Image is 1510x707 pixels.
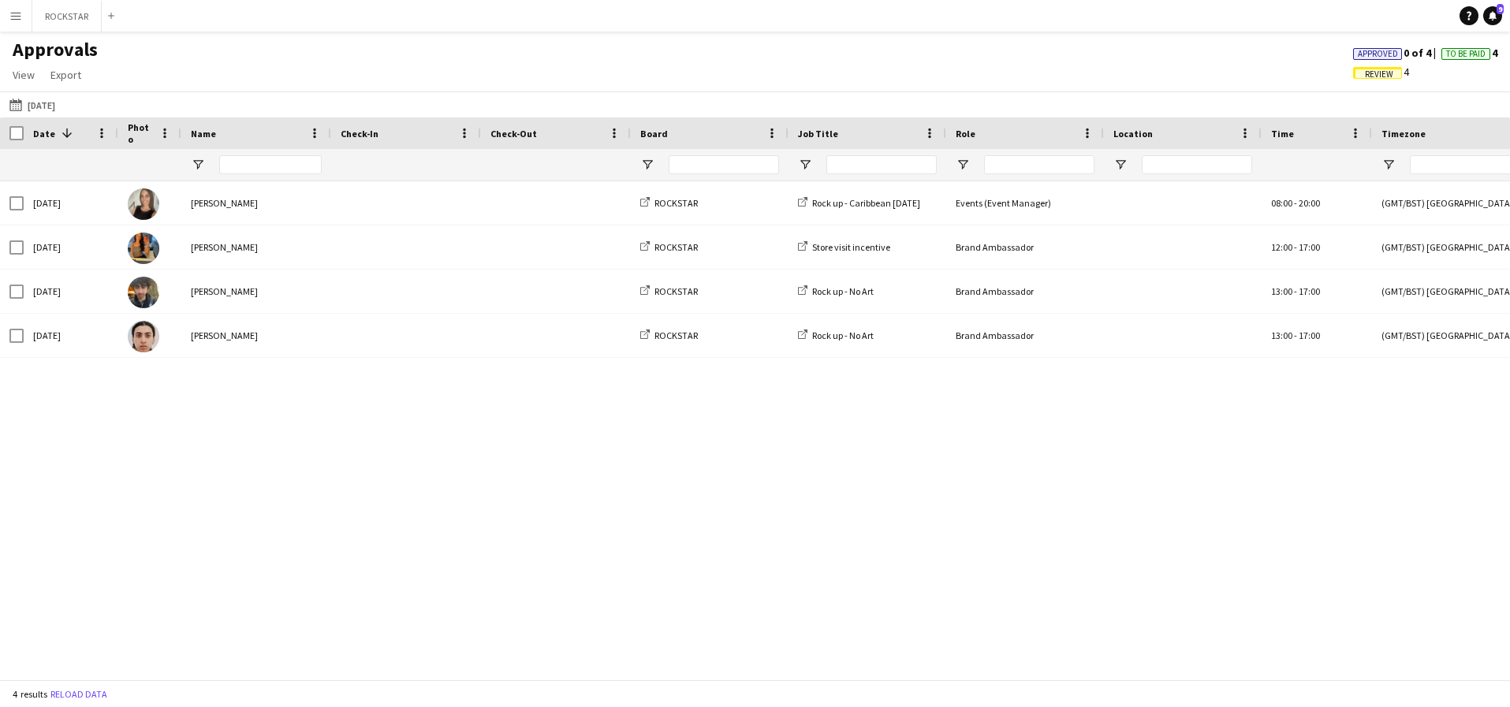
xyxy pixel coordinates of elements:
[1381,158,1396,172] button: Open Filter Menu
[47,686,110,703] button: Reload data
[1299,285,1320,297] span: 17:00
[654,241,698,253] span: ROCKSTAR
[1365,69,1393,80] span: Review
[1299,241,1320,253] span: 17:00
[640,197,698,209] a: ROCKSTAR
[956,158,970,172] button: Open Filter Menu
[128,321,159,352] img: Zohra Rahmani
[1142,155,1252,174] input: Location Filter Input
[24,314,118,357] div: [DATE]
[181,314,331,357] div: [PERSON_NAME]
[654,285,698,297] span: ROCKSTAR
[24,181,118,225] div: [DATE]
[1271,128,1294,140] span: Time
[640,285,698,297] a: ROCKSTAR
[812,241,890,253] span: Store visit incentive
[1271,329,1292,341] span: 13:00
[50,68,81,82] span: Export
[1381,128,1426,140] span: Timezone
[812,329,874,341] span: Rock up - No Art
[181,225,331,269] div: [PERSON_NAME]
[798,128,838,140] span: Job Title
[798,329,874,341] a: Rock up - No Art
[1294,241,1297,253] span: -
[812,197,920,209] span: Rock up - Caribbean [DATE]
[640,128,668,140] span: Board
[128,233,159,264] img: Natasja Davies
[640,329,698,341] a: ROCKSTAR
[946,181,1104,225] div: Events (Event Manager)
[798,158,812,172] button: Open Filter Menu
[128,121,153,145] span: Photo
[191,128,216,140] span: Name
[654,197,698,209] span: ROCKSTAR
[181,270,331,313] div: [PERSON_NAME]
[946,225,1104,269] div: Brand Ambassador
[1271,197,1292,209] span: 08:00
[1441,46,1497,60] span: 4
[654,329,698,341] span: ROCKSTAR
[1483,6,1502,25] a: 9
[128,277,159,308] img: Owais Hussain
[181,181,331,225] div: [PERSON_NAME]
[1294,329,1297,341] span: -
[6,95,58,114] button: [DATE]
[640,158,654,172] button: Open Filter Menu
[6,65,41,85] a: View
[669,155,779,174] input: Board Filter Input
[1113,158,1128,172] button: Open Filter Menu
[946,270,1104,313] div: Brand Ambassador
[128,188,159,220] img: Heather Hryb
[44,65,88,85] a: Export
[1299,329,1320,341] span: 17:00
[1113,128,1153,140] span: Location
[1497,4,1504,14] span: 9
[1299,197,1320,209] span: 20:00
[956,128,975,140] span: Role
[1271,241,1292,253] span: 12:00
[490,128,537,140] span: Check-Out
[341,128,378,140] span: Check-In
[32,1,102,32] button: ROCKSTAR
[24,270,118,313] div: [DATE]
[1446,49,1486,59] span: To Be Paid
[1353,46,1441,60] span: 0 of 4
[1294,285,1297,297] span: -
[1358,49,1398,59] span: Approved
[798,197,920,209] a: Rock up - Caribbean [DATE]
[984,155,1094,174] input: Role Filter Input
[13,68,35,82] span: View
[798,285,874,297] a: Rock up - No Art
[640,241,698,253] a: ROCKSTAR
[1271,285,1292,297] span: 13:00
[812,285,874,297] span: Rock up - No Art
[219,155,322,174] input: Name Filter Input
[1294,197,1297,209] span: -
[798,241,890,253] a: Store visit incentive
[24,225,118,269] div: [DATE]
[1353,65,1409,79] span: 4
[191,158,205,172] button: Open Filter Menu
[946,314,1104,357] div: Brand Ambassador
[826,155,937,174] input: Job Title Filter Input
[33,128,55,140] span: Date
